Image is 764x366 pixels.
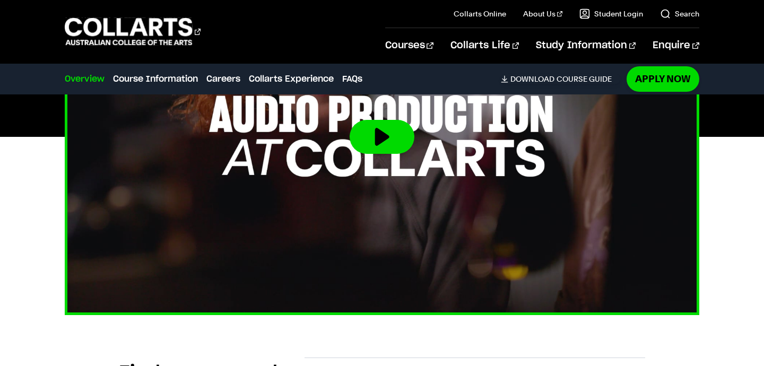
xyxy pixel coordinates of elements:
a: Enquire [653,28,699,63]
a: Careers [206,73,240,85]
a: Courses [385,28,433,63]
a: About Us [523,8,562,19]
div: Go to homepage [65,16,201,47]
a: Study Information [536,28,636,63]
a: Apply Now [627,66,699,91]
a: Overview [65,73,105,85]
a: Collarts Experience [249,73,334,85]
a: Student Login [579,8,643,19]
a: Collarts Life [450,28,519,63]
a: FAQs [342,73,362,85]
a: Course Information [113,73,198,85]
a: Search [660,8,699,19]
span: Download [510,74,554,84]
a: DownloadCourse Guide [501,74,620,84]
a: Collarts Online [454,8,506,19]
